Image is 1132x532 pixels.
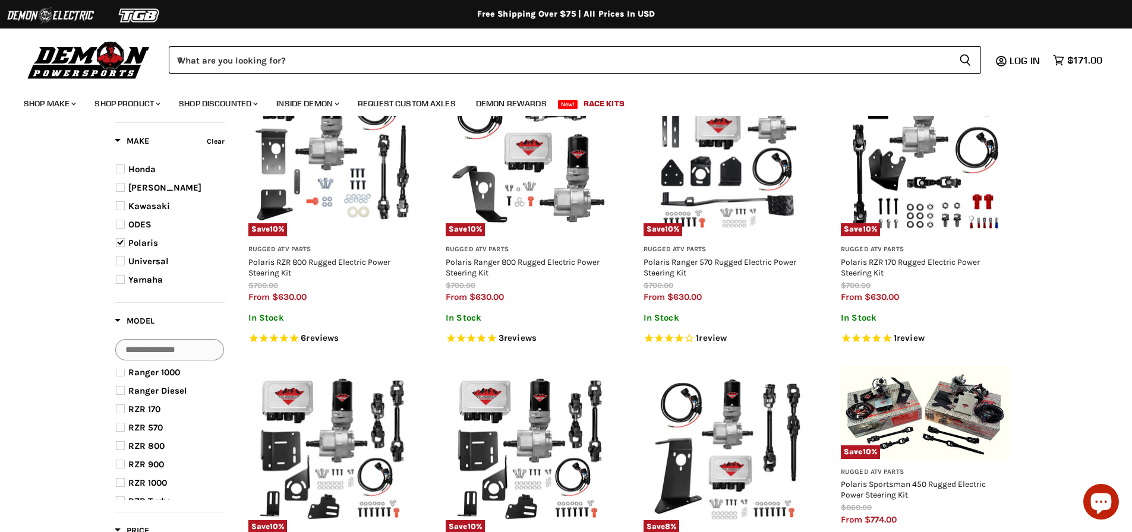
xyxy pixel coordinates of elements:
p: In Stock [446,313,614,323]
a: Polaris RZR 800 Rugged Electric Power Steering Kit [248,257,390,277]
span: Save % [644,223,683,236]
p: In Stock [841,313,1009,323]
span: [PERSON_NAME] [128,182,201,193]
img: TGB Logo 2 [95,4,184,27]
span: RZR 1000 [128,477,167,488]
span: $630.00 [272,292,307,302]
a: Inside Demon [267,91,346,116]
span: $630.00 [865,292,899,302]
span: Rated 4.0 out of 5 stars 1 reviews [644,332,812,345]
a: $171.00 [1047,52,1108,69]
span: 1 reviews [894,332,925,343]
span: RZR 570 [128,422,163,433]
span: Rated 4.7 out of 5 stars 3 reviews [446,332,614,345]
inbox-online-store-chat: Shopify online store chat [1080,484,1122,522]
h3: Rugged ATV Parts [446,245,614,254]
span: 10 [468,522,476,531]
span: Ranger 1000 [128,367,180,378]
h3: Rugged ATV Parts [248,245,417,254]
span: 10 [665,224,673,233]
a: Demon Rewards [467,91,556,116]
h3: Rugged ATV Parts [644,245,812,254]
span: Universal [128,256,169,267]
img: Polaris RZR 170 Rugged Electric Power Steering Kit [841,69,1009,237]
h3: Rugged ATV Parts [841,245,1009,254]
a: Polaris RZR 800 Rugged Electric Power Steering KitSave10% [248,69,417,237]
span: 6 reviews [301,332,339,343]
form: Product [169,46,981,74]
span: review [699,332,727,343]
img: Polaris Ranger 800 Rugged Electric Power Steering Kit [446,69,614,237]
span: Honda [128,164,156,175]
span: RZR 170 [128,404,160,414]
a: Polaris Ranger 800 Rugged Electric Power Steering KitSave10% [446,69,614,237]
span: RZR 900 [128,459,164,470]
button: Filter by Model [115,315,154,330]
span: 3 reviews [499,332,537,343]
span: 10 [863,224,871,233]
a: Polaris Ranger 800 Rugged Electric Power Steering Kit [446,257,600,277]
span: from [446,292,467,302]
span: 10 [863,447,871,456]
ul: Main menu [15,87,1099,116]
span: 10 [270,522,278,531]
span: Save % [446,223,485,236]
a: Polaris Ranger 570 Rugged Electric Power Steering KitSave10% [644,69,812,237]
span: $860.00 [841,503,872,512]
a: Shop Product [86,91,168,116]
h3: Rugged ATV Parts [841,468,1009,477]
span: New! [558,100,578,109]
span: Save % [841,223,880,236]
a: Polaris RZR 170 Rugged Electric Power Steering Kit [841,257,980,277]
span: Make [115,136,149,146]
img: Polaris Ranger 570 Rugged Electric Power Steering Kit [644,69,812,237]
input: Search Options [115,339,224,360]
span: 10 [270,224,278,233]
span: $700.00 [841,281,871,290]
span: Kawasaki [128,201,170,211]
a: Shop Discounted [170,91,265,116]
span: 10 [468,224,476,233]
span: Model [115,316,154,326]
span: review [897,332,925,343]
a: Log in [1004,55,1047,66]
span: RZR 800 [128,441,165,451]
span: Save % [841,445,880,458]
span: $700.00 [446,281,475,290]
img: Demon Electric Logo 2 [6,4,95,27]
span: $630.00 [667,292,702,302]
a: Request Custom Axles [349,91,465,116]
span: reviews [306,332,339,343]
span: $630.00 [469,292,504,302]
span: $171.00 [1067,55,1102,66]
span: 8 [665,522,670,531]
span: Rated 5.0 out of 5 stars 1 reviews [841,332,1009,345]
a: Polaris Sportsman 450 Rugged Electric Power Steering KitSave10% [841,366,1009,459]
span: $774.00 [865,514,897,525]
span: ODES [128,219,152,230]
span: RZR Turbo [128,496,171,506]
span: Ranger Diesel [128,385,187,396]
a: Polaris Ranger 570 Rugged Electric Power Steering Kit [644,257,796,277]
span: Yamaha [128,274,163,285]
span: $700.00 [248,281,278,290]
a: Polaris RZR 170 Rugged Electric Power Steering KitSave10% [841,69,1009,237]
button: Search [950,46,981,74]
span: Polaris [128,237,158,248]
span: Rated 5.0 out of 5 stars 6 reviews [248,332,417,345]
span: from [248,292,270,302]
button: Clear filter by Make [204,135,225,151]
p: In Stock [248,313,417,323]
button: Filter by Make [115,135,149,150]
span: from [841,292,862,302]
p: In Stock [644,313,812,323]
span: 1 reviews [696,332,727,343]
span: from [841,514,862,525]
span: from [644,292,665,302]
span: Save % [248,223,288,236]
img: Polaris Sportsman 450 Rugged Electric Power Steering Kit [841,366,1009,459]
a: Race Kits [575,91,633,116]
div: Free Shipping Over $75 | All Prices In USD [91,9,1042,20]
img: Demon Powersports [24,39,154,81]
span: Log in [1010,55,1040,66]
